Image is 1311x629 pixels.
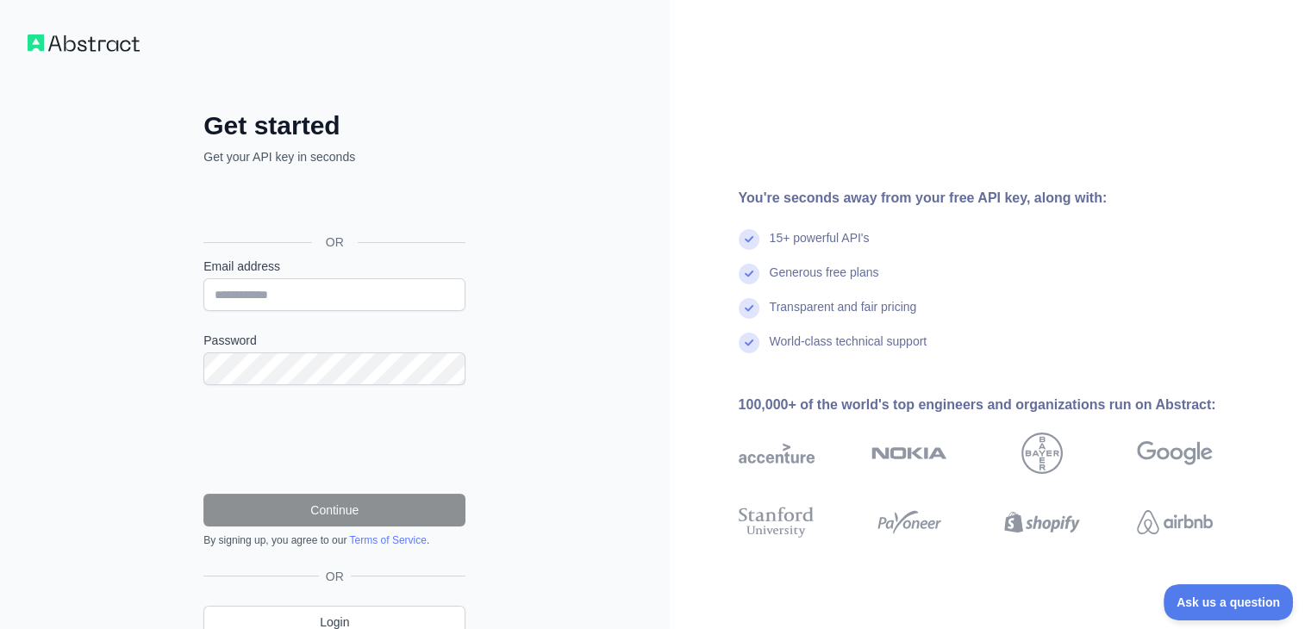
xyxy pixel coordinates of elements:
img: nokia [871,433,947,474]
img: google [1137,433,1213,474]
div: You're seconds away from your free API key, along with: [739,188,1268,209]
img: bayer [1021,433,1063,474]
img: shopify [1004,503,1080,541]
iframe: reCAPTCHA [203,406,465,473]
img: stanford university [739,503,815,541]
img: Workflow [28,34,140,52]
div: Transparent and fair pricing [770,298,917,333]
button: Continue [203,494,465,526]
h2: Get started [203,110,465,141]
img: airbnb [1137,503,1213,541]
div: 15+ powerful API's [770,229,870,264]
img: check mark [739,333,759,353]
img: check mark [739,229,759,250]
p: Get your API key in seconds [203,148,465,165]
label: Email address [203,258,465,275]
div: Generous free plans [770,264,879,298]
div: World-class technical support [770,333,927,367]
img: check mark [739,298,759,319]
div: 100,000+ of the world's top engineers and organizations run on Abstract: [739,395,1268,415]
iframe: Sign in with Google Button [195,184,471,222]
img: check mark [739,264,759,284]
span: OR [312,234,358,251]
span: OR [319,568,351,585]
label: Password [203,332,465,349]
img: accenture [739,433,815,474]
img: payoneer [871,503,947,541]
a: Terms of Service [349,534,426,546]
iframe: Toggle Customer Support [1164,584,1294,620]
div: By signing up, you agree to our . [203,533,465,547]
